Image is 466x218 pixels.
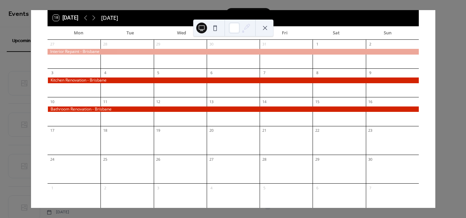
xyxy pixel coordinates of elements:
[156,70,161,75] div: 5
[103,99,108,104] div: 11
[50,185,55,190] div: 1
[262,42,267,47] div: 31
[156,99,161,104] div: 12
[103,42,108,47] div: 28
[262,99,267,104] div: 14
[156,42,161,47] div: 29
[262,185,267,190] div: 5
[368,70,373,75] div: 9
[209,99,214,104] div: 13
[315,157,320,162] div: 29
[209,42,214,47] div: 30
[156,157,161,162] div: 26
[315,185,320,190] div: 6
[362,26,413,40] div: Sun
[101,14,118,22] div: [DATE]
[51,13,81,23] button: 18[DATE]
[262,70,267,75] div: 7
[368,185,373,190] div: 7
[48,49,419,55] div: Interior Repaint - Brisbane
[368,157,373,162] div: 30
[50,157,55,162] div: 24
[105,26,156,40] div: Tue
[156,26,207,40] div: Wed
[103,185,108,190] div: 2
[315,42,320,47] div: 1
[262,157,267,162] div: 28
[48,106,419,112] div: Bathroom Renovation - Brisbane
[209,70,214,75] div: 6
[315,99,320,104] div: 15
[315,128,320,133] div: 22
[368,42,373,47] div: 2
[50,128,55,133] div: 17
[53,26,105,40] div: Mon
[209,185,214,190] div: 4
[209,157,214,162] div: 27
[50,42,55,47] div: 27
[259,26,311,40] div: Fri
[368,99,373,104] div: 16
[103,70,108,75] div: 4
[156,185,161,190] div: 3
[103,157,108,162] div: 25
[311,26,362,40] div: Sat
[368,128,373,133] div: 23
[156,128,161,133] div: 19
[209,128,214,133] div: 20
[315,70,320,75] div: 8
[48,77,419,83] div: Kitchen Renovation - Brisbane
[262,128,267,133] div: 21
[50,99,55,104] div: 10
[103,128,108,133] div: 18
[50,70,55,75] div: 3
